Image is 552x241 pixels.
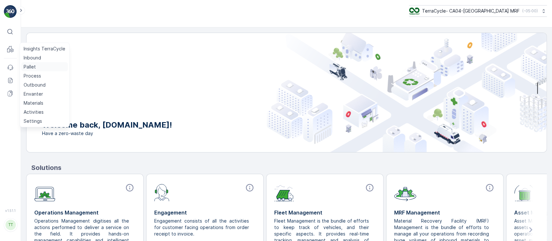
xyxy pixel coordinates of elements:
img: module-icon [154,183,169,201]
p: MRF Management [394,209,495,216]
img: module-icon [34,183,55,202]
img: logo [4,5,17,18]
p: Engagement [154,209,255,216]
p: Welcome back, [DOMAIN_NAME]! [42,120,172,130]
button: TerraCycle- CA04-[GEOGRAPHIC_DATA] MRF(-05:00) [409,5,547,17]
span: v 1.51.1 [4,209,17,213]
div: TT [5,220,16,230]
img: module-icon [514,183,535,201]
p: Fleet Management [274,209,375,216]
span: Have a zero-waste day [42,130,172,137]
p: TerraCycle- CA04-[GEOGRAPHIC_DATA] MRF [422,8,520,14]
img: module-icon [394,183,416,201]
button: TT [4,214,17,236]
p: Operations Management [34,209,135,216]
img: TC_8rdWMmT_gp9TRR3.png [409,7,419,15]
p: Engagement consists of all the activities for customer facing operations from order receipt to in... [154,218,250,237]
p: ( -05:00 ) [522,8,538,14]
img: module-icon [274,183,294,201]
img: city illustration [267,33,547,152]
p: Solutions [31,163,547,173]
